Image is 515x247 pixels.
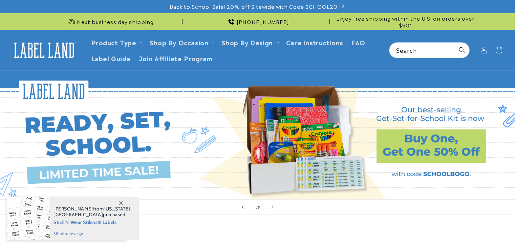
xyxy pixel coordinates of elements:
span: Shop By Occasion [150,38,209,46]
span: [PHONE_NUMBER] [237,18,289,25]
span: 1 [254,204,256,210]
span: Enjoy free shipping within the U.S. on orders over $50* [333,15,478,28]
a: Label Land [8,37,81,63]
span: Label Guide [91,54,131,62]
a: Shop By Design [221,38,273,47]
a: Label Guide [87,50,135,66]
span: from , purchased [53,206,132,218]
span: / [256,204,258,210]
span: [US_STATE] [104,206,130,212]
iframe: Gorgias live chat messenger [448,218,508,240]
div: Announcement [333,13,478,30]
span: FAQ [351,38,365,46]
span: 5 [258,204,261,210]
summary: Shop By Occasion [146,34,218,50]
button: Search [454,43,469,58]
button: Next slide [265,200,280,215]
span: Next business day shipping [77,18,154,25]
a: Product Type [91,38,136,47]
button: Previous slide [235,200,250,215]
a: Join Affiliate Program [135,50,217,66]
span: Care instructions [286,38,343,46]
a: FAQ [347,34,369,50]
a: Care instructions [282,34,347,50]
summary: Product Type [87,34,146,50]
summary: Shop By Design [217,34,282,50]
span: Join Affiliate Program [139,54,213,62]
h2: Best sellers [38,230,478,240]
span: Back to School Sale! 20% off Sitewide with Code SCHOOL20 [170,3,338,10]
div: Announcement [185,13,330,30]
div: Announcement [38,13,183,30]
img: Label Land [10,40,78,61]
span: [GEOGRAPHIC_DATA] [53,211,103,218]
span: [PERSON_NAME] [53,206,93,212]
